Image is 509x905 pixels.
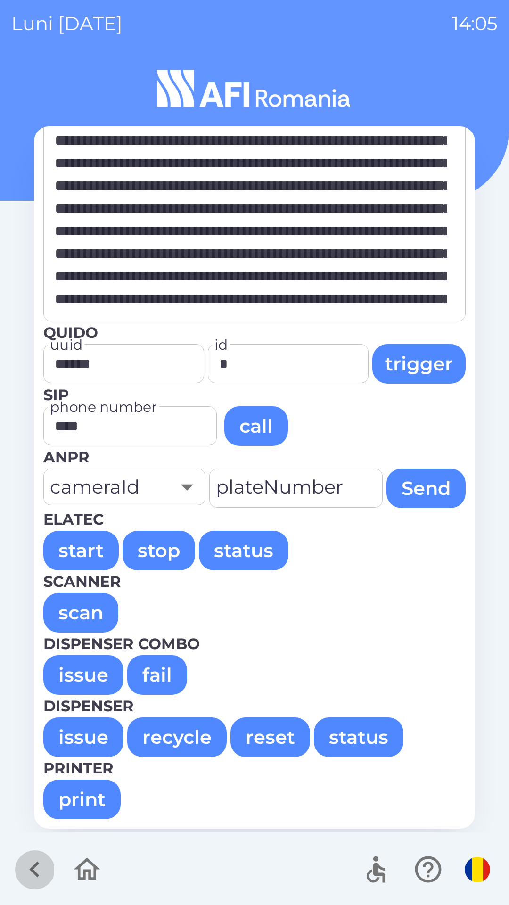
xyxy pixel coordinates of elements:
[43,384,466,406] p: SIP
[199,531,288,570] button: status
[34,66,475,111] img: Logo
[43,633,466,655] p: Dispenser combo
[127,717,227,757] button: recycle
[11,9,123,38] p: luni [DATE]
[372,344,466,384] button: trigger
[452,9,498,38] p: 14:05
[43,531,119,570] button: start
[43,717,123,757] button: issue
[50,397,157,417] label: phone number
[465,857,490,882] img: ro flag
[214,335,228,355] label: id
[43,321,466,344] p: Quido
[43,508,466,531] p: Elatec
[50,335,82,355] label: uuid
[43,655,123,695] button: issue
[123,531,195,570] button: stop
[43,695,466,717] p: Dispenser
[43,593,118,633] button: scan
[230,717,310,757] button: reset
[43,570,466,593] p: Scanner
[43,446,466,469] p: Anpr
[386,469,466,508] button: Send
[314,717,403,757] button: status
[43,780,121,819] button: print
[127,655,187,695] button: fail
[224,406,288,446] button: call
[43,757,466,780] p: Printer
